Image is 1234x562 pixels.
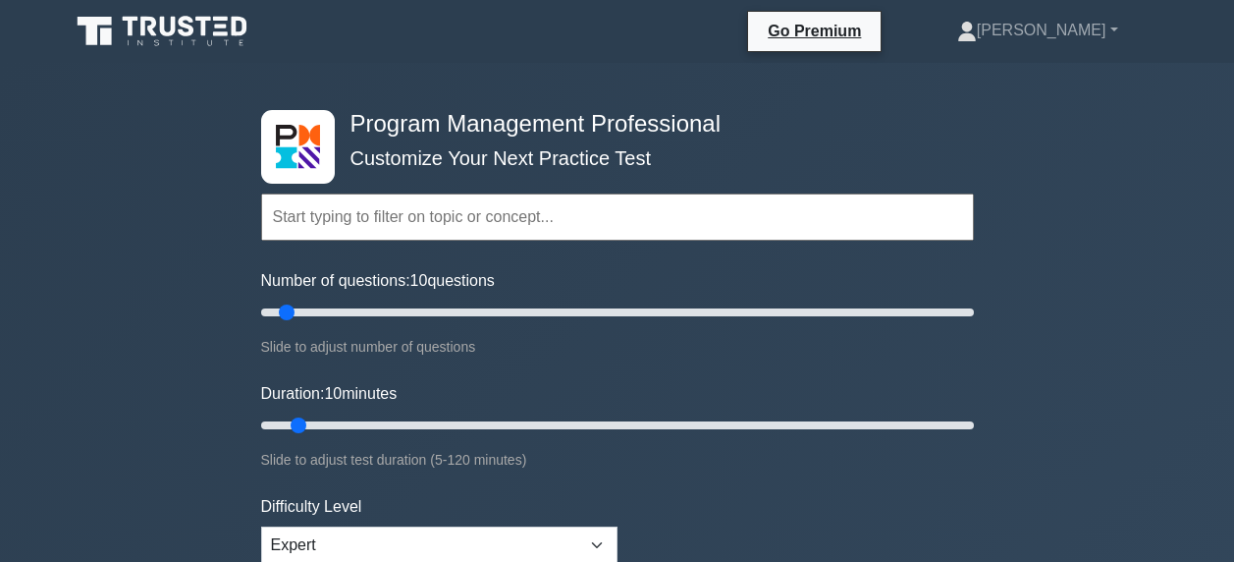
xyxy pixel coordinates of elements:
span: 10 [410,272,428,289]
label: Duration: minutes [261,382,398,406]
a: Go Premium [756,19,873,43]
input: Start typing to filter on topic or concept... [261,194,974,241]
label: Difficulty Level [261,495,362,519]
span: 10 [324,385,342,402]
h4: Program Management Professional [343,110,878,139]
div: Slide to adjust test duration (5-120 minutes) [261,448,974,472]
label: Number of questions: questions [261,269,495,293]
div: Slide to adjust number of questions [261,335,974,359]
a: [PERSON_NAME] [910,11,1165,50]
